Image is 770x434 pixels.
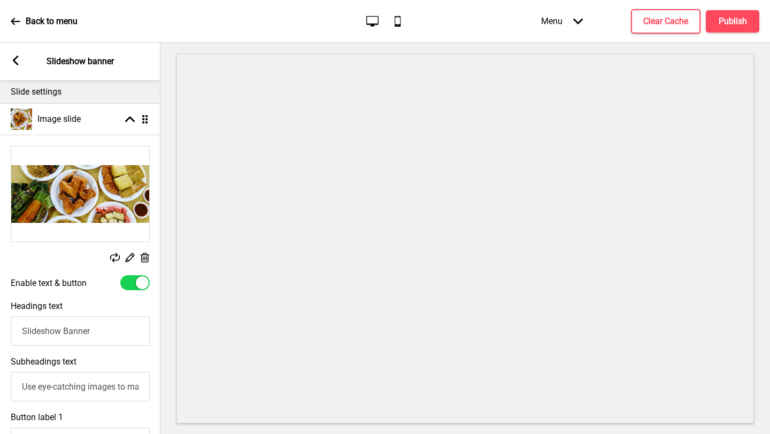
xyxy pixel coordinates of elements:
p: Slide settings [11,86,150,98]
p: Slideshow banner [47,56,114,67]
img: Image [11,146,149,242]
label: Button label 1 [11,412,63,422]
label: Enable text & button [11,278,87,288]
h4: Clear Cache [643,15,688,27]
button: Publish [706,10,759,33]
p: Back to menu [26,15,78,27]
a: Back to menu [11,7,78,36]
label: Headings text [11,301,63,311]
div: Menu [530,5,594,37]
h4: Publish [719,15,747,27]
label: Subheadings text [11,356,76,367]
button: Clear Cache [631,9,700,34]
h4: Image slide [37,113,81,125]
